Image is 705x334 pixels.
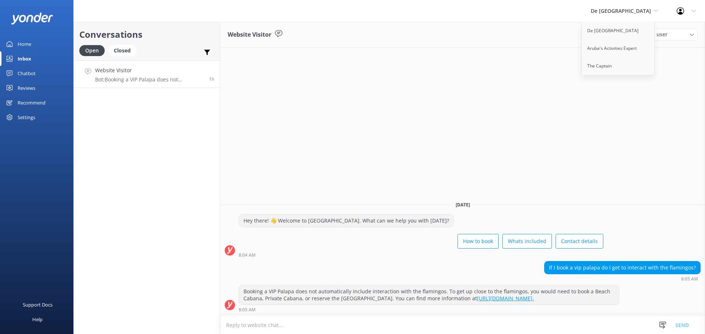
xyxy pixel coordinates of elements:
[239,308,256,312] strong: 8:05 AM
[502,234,552,249] button: Whats included
[239,252,603,257] div: Sep 10 2025 08:04am (UTC -04:00) America/Caracas
[635,29,698,40] div: Assign User
[32,312,43,327] div: Help
[458,234,499,249] button: How to book
[239,253,256,257] strong: 8:04 AM
[18,51,31,66] div: Inbox
[582,22,655,40] a: De [GEOGRAPHIC_DATA]
[18,81,35,95] div: Reviews
[74,60,220,88] a: Website VisitorBot:Booking a VIP Palapa does not automatically include interaction with the flami...
[582,57,655,75] a: The Captain
[209,76,214,82] span: Sep 10 2025 08:05am (UTC -04:00) America/Caracas
[582,40,655,57] a: Aruba's Activities Expert
[18,37,31,51] div: Home
[23,297,53,312] div: Support Docs
[544,276,701,281] div: Sep 10 2025 08:05am (UTC -04:00) America/Caracas
[239,285,619,305] div: Booking a VIP Palapa does not automatically include interaction with the flamingos. To get up clo...
[108,46,140,54] a: Closed
[95,76,203,83] p: Bot: Booking a VIP Palapa does not automatically include interaction with the flamingos. To get u...
[591,7,651,14] span: De [GEOGRAPHIC_DATA]
[79,45,105,56] div: Open
[18,66,36,81] div: Chatbot
[79,46,108,54] a: Open
[79,27,214,41] h2: Conversations
[556,234,603,249] button: Contact details
[95,66,203,74] h4: Website Visitor
[681,277,698,281] strong: 8:05 AM
[11,12,53,25] img: yonder-white-logo.png
[228,30,271,40] h3: Website Visitor
[239,307,619,312] div: Sep 10 2025 08:05am (UTC -04:00) America/Caracas
[18,95,46,110] div: Recommend
[239,214,453,227] div: Hey there! 👋 Welcome to [GEOGRAPHIC_DATA]. What can we help you with [DATE]?
[108,45,136,56] div: Closed
[18,110,35,125] div: Settings
[545,261,700,274] div: If I book a vip palapa do I get to interact with the flamingos?
[451,202,474,208] span: [DATE]
[477,295,534,302] a: [URL][DOMAIN_NAME].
